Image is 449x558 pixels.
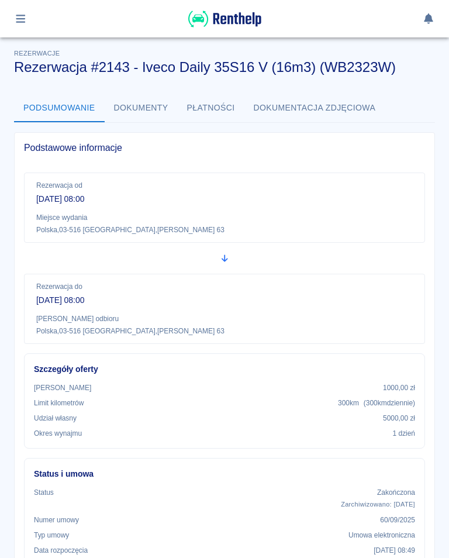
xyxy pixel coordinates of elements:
[348,530,415,540] p: Umowa elektroniczna
[34,428,82,439] p: Okres wynajmu
[36,212,413,223] p: Miejsce wydania
[34,515,79,525] p: Numer umowy
[364,399,415,407] span: ( 300 km dziennie )
[36,180,413,191] p: Rezerwacja od
[14,59,426,75] h3: Rezerwacja #2143 - Iveco Daily 35S16 V (16m3) (WB2323W)
[34,363,415,376] h6: Szczegóły oferty
[34,530,69,540] p: Typ umowy
[341,501,415,508] span: Zarchiwizowano: [DATE]
[34,413,77,423] p: Udział własny
[178,94,244,122] button: Płatności
[36,225,413,235] p: Polska , 03-516 [GEOGRAPHIC_DATA] , [PERSON_NAME] 63
[393,428,415,439] p: 1 dzień
[34,398,84,408] p: Limit kilometrów
[383,413,415,423] p: 5000,00 zł
[383,383,415,393] p: 1000,00 zł
[36,294,413,306] p: [DATE] 08:00
[36,193,413,205] p: [DATE] 08:00
[380,515,415,525] p: 60/09/2025
[24,142,425,154] span: Podstawowe informacje
[36,314,413,324] p: [PERSON_NAME] odbioru
[34,468,415,480] h6: Status i umowa
[14,94,105,122] button: Podsumowanie
[188,21,261,31] a: Renthelp logo
[244,94,385,122] button: Dokumentacja zdjęciowa
[341,487,415,498] p: Zakończona
[34,545,88,556] p: Data rozpoczęcia
[34,383,91,393] p: [PERSON_NAME]
[36,326,413,336] p: Polska , 03-516 [GEOGRAPHIC_DATA] , [PERSON_NAME] 63
[105,94,178,122] button: Dokumenty
[188,9,261,29] img: Renthelp logo
[374,545,415,556] p: [DATE] 08:49
[36,281,413,292] p: Rezerwacja do
[34,487,54,498] p: Status
[14,50,60,57] span: Rezerwacje
[338,398,415,408] p: 300 km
